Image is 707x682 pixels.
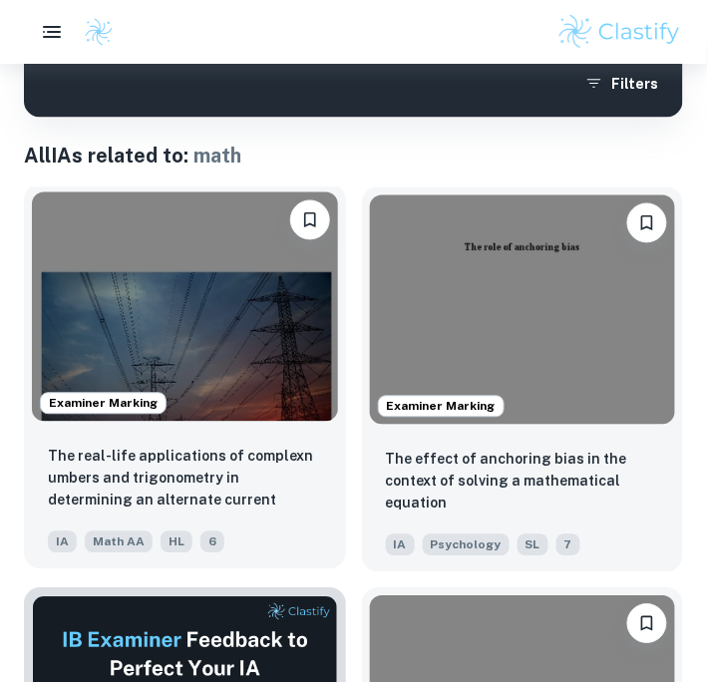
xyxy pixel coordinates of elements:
[556,534,580,556] span: 7
[627,604,667,644] button: Please log in to bookmark exemplars
[72,17,114,47] a: Clastify logo
[41,395,166,413] span: Examiner Marking
[48,446,322,511] p: The real-life applications of complexn umbers and trigonometry in determining an alternate current
[386,449,660,514] p: The effect of anchoring bias in the context of solving a mathematical equation
[200,531,224,553] span: 6
[423,534,510,556] span: Psychology
[379,398,504,416] span: Examiner Marking
[556,12,683,52] img: Clastify logo
[370,195,676,425] img: Psychology IA example thumbnail: The effect of anchoring bias in the cont
[24,187,346,572] a: Examiner MarkingPlease log in to bookmark exemplarsThe real-life applications of complexn umbers ...
[580,66,667,102] button: Filters
[32,192,338,422] img: Math AA IA example thumbnail: The real-life applications of complexn u
[24,142,683,171] h1: All IAs related to:
[48,531,77,553] span: IA
[161,531,192,553] span: HL
[290,200,330,240] button: Please log in to bookmark exemplars
[518,534,548,556] span: SL
[386,534,415,556] span: IA
[193,145,242,169] span: math
[84,17,114,47] img: Clastify logo
[362,187,684,572] a: Examiner MarkingPlease log in to bookmark exemplarsThe effect of anchoring bias in the context of...
[85,531,153,553] span: Math AA
[627,203,667,243] button: Please log in to bookmark exemplars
